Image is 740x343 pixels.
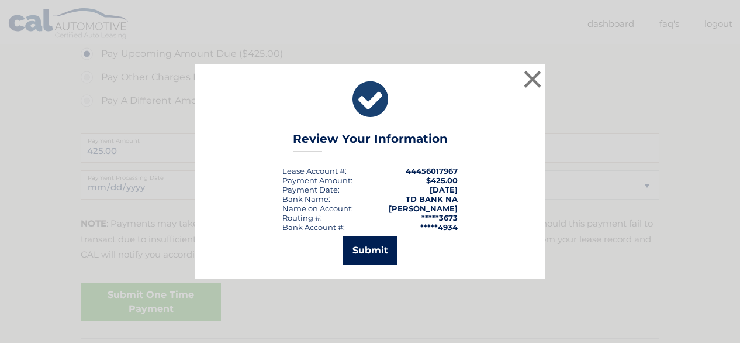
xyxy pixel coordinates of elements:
[343,236,397,265] button: Submit
[406,194,458,204] strong: TD BANK NA
[282,204,353,213] div: Name on Account:
[282,185,340,194] div: :
[282,194,330,204] div: Bank Name:
[430,185,458,194] span: [DATE]
[282,222,345,232] div: Bank Account #:
[282,176,352,185] div: Payment Amount:
[282,185,338,194] span: Payment Date
[426,176,458,185] span: $425.00
[406,166,458,176] strong: 44456017967
[389,204,458,213] strong: [PERSON_NAME]
[521,67,544,91] button: ×
[282,213,322,222] div: Routing #:
[293,132,448,152] h3: Review Your Information
[282,166,347,176] div: Lease Account #:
